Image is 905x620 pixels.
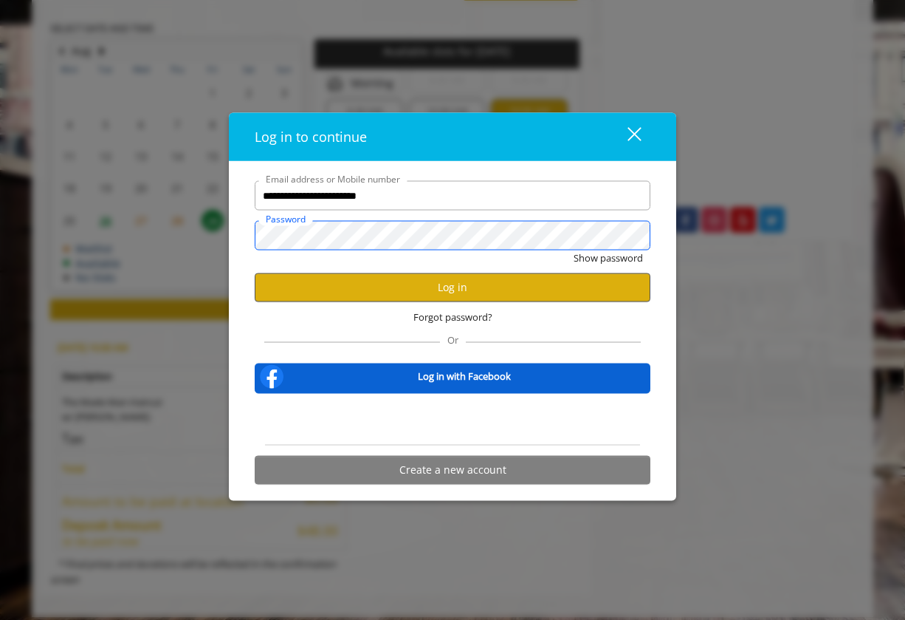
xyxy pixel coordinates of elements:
b: Log in with Facebook [418,369,511,384]
iframe: Sign in with Google Button [377,403,528,435]
img: facebook-logo [257,361,286,391]
label: Email address or Mobile number [258,172,407,186]
input: Password [255,221,650,251]
label: Password [258,212,313,226]
button: Show password [574,251,643,266]
button: Create a new account [255,455,650,484]
div: Sign in with Google. Opens in new tab [385,403,520,435]
button: close dialog [600,121,650,151]
div: close dialog [610,126,640,148]
span: Log in to continue [255,128,367,146]
span: Forgot password? [413,310,492,325]
button: Log in [255,273,650,302]
input: Email address or Mobile number [255,181,650,211]
span: Or [440,333,466,346]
